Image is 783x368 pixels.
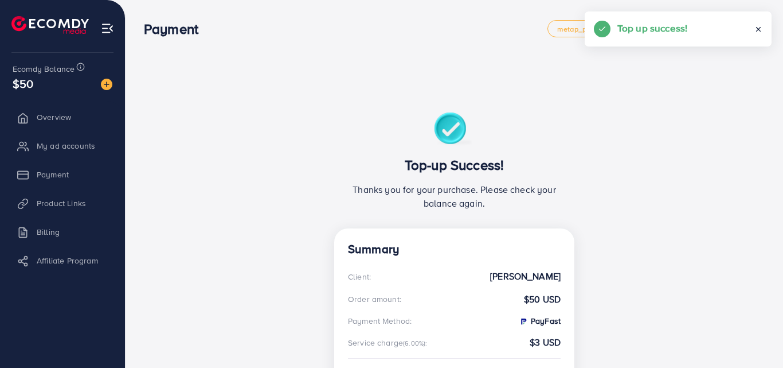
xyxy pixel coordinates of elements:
strong: $50 USD [524,293,561,306]
img: PayFast [519,317,528,326]
div: Order amount: [348,293,401,305]
div: Client: [348,271,371,282]
h3: Payment [144,21,208,37]
small: (6.00%): [403,339,427,348]
span: Ecomdy Balance [13,63,75,75]
p: Thanks you for your purchase. Please check your balance again. [348,183,561,210]
div: Payment Method: [348,315,412,327]
img: logo [11,16,89,34]
a: metap_pakistan_001 [547,20,637,37]
h5: Top up success! [617,21,687,36]
div: Service charge [348,337,431,348]
h4: Summary [348,242,561,257]
strong: PayFast [519,315,561,327]
strong: $3 USD [530,336,561,349]
img: menu [101,22,114,35]
img: image [101,79,112,90]
img: success [434,113,475,148]
strong: [PERSON_NAME] [490,270,561,283]
h3: Top-up Success! [348,157,561,173]
span: $50 [13,75,33,92]
span: metap_pakistan_001 [557,25,627,33]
